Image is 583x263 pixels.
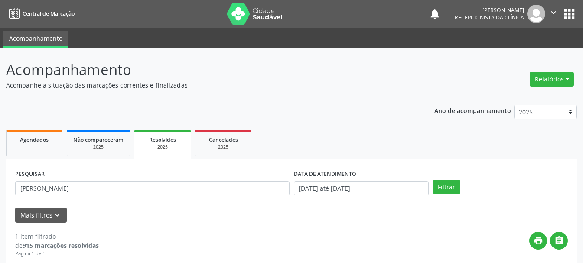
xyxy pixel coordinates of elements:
[20,136,49,143] span: Agendados
[149,136,176,143] span: Resolvidos
[202,144,245,150] div: 2025
[6,6,75,21] a: Central de Marcação
[209,136,238,143] span: Cancelados
[429,8,441,20] button: notifications
[140,144,185,150] div: 2025
[527,5,545,23] img: img
[15,168,45,181] label: PESQUISAR
[52,211,62,220] i: keyboard_arrow_down
[434,105,511,116] p: Ano de acompanhamento
[15,232,99,241] div: 1 item filtrado
[294,181,429,196] input: Selecione um intervalo
[23,10,75,17] span: Central de Marcação
[15,208,67,223] button: Mais filtroskeyboard_arrow_down
[15,241,99,250] div: de
[549,8,558,17] i: 
[562,6,577,22] button: apps
[15,250,99,257] div: Página 1 de 1
[530,72,574,87] button: Relatórios
[529,232,547,250] button: print
[455,14,524,21] span: Recepcionista da clínica
[554,236,564,245] i: 
[455,6,524,14] div: [PERSON_NAME]
[6,81,406,90] p: Acompanhe a situação das marcações correntes e finalizadas
[6,59,406,81] p: Acompanhamento
[15,181,290,196] input: Nome, CNS
[23,241,99,250] strong: 915 marcações resolvidas
[534,236,543,245] i: print
[73,144,124,150] div: 2025
[294,168,356,181] label: DATA DE ATENDIMENTO
[3,31,68,48] a: Acompanhamento
[550,232,568,250] button: 
[433,180,460,195] button: Filtrar
[545,5,562,23] button: 
[73,136,124,143] span: Não compareceram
